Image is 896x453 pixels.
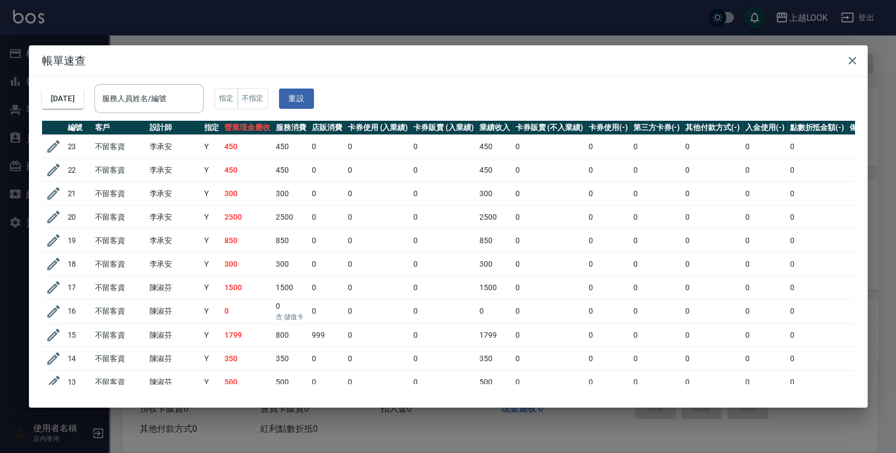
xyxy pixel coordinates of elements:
td: 0 [586,299,631,323]
td: Y [201,299,222,323]
td: 0 [513,347,586,370]
button: 指定 [215,88,238,109]
td: 300 [222,252,273,276]
td: 0 [345,323,411,347]
td: 300 [222,182,273,205]
td: 450 [273,158,309,182]
td: Y [201,229,222,252]
td: 23 [65,135,92,158]
td: 0 [513,276,586,299]
td: 16 [65,299,92,323]
td: 1500 [477,276,513,299]
td: Y [201,158,222,182]
th: 卡券販賣 (入業績) [411,121,477,135]
td: 20 [65,205,92,229]
td: 0 [787,299,847,323]
td: 1500 [273,276,309,299]
td: 450 [273,135,309,158]
td: 0 [586,158,631,182]
td: 0 [411,370,477,394]
p: 含 儲值卡 [276,312,306,322]
td: Y [201,370,222,394]
td: 0 [683,158,743,182]
td: 0 [411,276,477,299]
td: 0 [631,370,683,394]
td: 不留客資 [92,158,147,182]
td: 0 [309,370,345,394]
button: 不指定 [238,88,268,109]
td: 不留客資 [92,135,147,158]
td: 李承安 [147,229,201,252]
td: 李承安 [147,205,201,229]
td: 陳淑芬 [147,276,201,299]
td: 17 [65,276,92,299]
td: Y [201,205,222,229]
td: 0 [309,135,345,158]
th: 入金使用(-) [743,121,787,135]
td: Y [201,276,222,299]
td: 0 [513,182,586,205]
td: 0 [743,182,787,205]
td: 陳淑芬 [147,370,201,394]
h2: 帳單速查 [29,45,868,76]
td: 2500 [273,205,309,229]
td: 0 [411,323,477,347]
td: 0 [743,323,787,347]
td: 500 [477,370,513,394]
td: 0 [309,276,345,299]
td: 0 [345,299,411,323]
td: 0 [411,205,477,229]
td: 0 [787,229,847,252]
td: 500 [222,370,273,394]
td: Y [201,252,222,276]
td: 13 [65,370,92,394]
td: 850 [273,229,309,252]
td: 0 [586,229,631,252]
td: 0 [411,182,477,205]
td: 不留客資 [92,182,147,205]
td: 0 [513,323,586,347]
td: 0 [631,135,683,158]
td: 0 [631,205,683,229]
td: 1799 [222,323,273,347]
td: 0 [683,205,743,229]
td: 19 [65,229,92,252]
th: 第三方卡券(-) [631,121,683,135]
td: 350 [222,347,273,370]
td: 陳淑芬 [147,299,201,323]
td: 0 [586,323,631,347]
td: 0 [309,182,345,205]
td: 0 [683,323,743,347]
td: 0 [683,229,743,252]
td: 300 [477,182,513,205]
td: 2500 [222,205,273,229]
td: 0 [743,252,787,276]
td: 500 [273,370,309,394]
td: 0 [683,276,743,299]
td: 350 [477,347,513,370]
td: 14 [65,347,92,370]
td: 0 [743,370,787,394]
td: 0 [683,182,743,205]
td: 0 [586,370,631,394]
td: 0 [411,299,477,323]
td: 0 [683,347,743,370]
th: 服務消費 [273,121,309,135]
td: 0 [787,252,847,276]
button: 重設 [279,89,314,109]
td: 不留客資 [92,323,147,347]
td: 0 [787,135,847,158]
td: 0 [743,229,787,252]
td: 0 [309,205,345,229]
td: 15 [65,323,92,347]
th: 設計師 [147,121,201,135]
td: 0 [683,252,743,276]
td: 0 [743,299,787,323]
th: 業績收入 [477,121,513,135]
th: 備註 [847,121,868,135]
td: 0 [345,205,411,229]
td: 0 [631,229,683,252]
td: 0 [309,299,345,323]
th: 卡券販賣 (不入業績) [513,121,586,135]
td: 800 [273,323,309,347]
